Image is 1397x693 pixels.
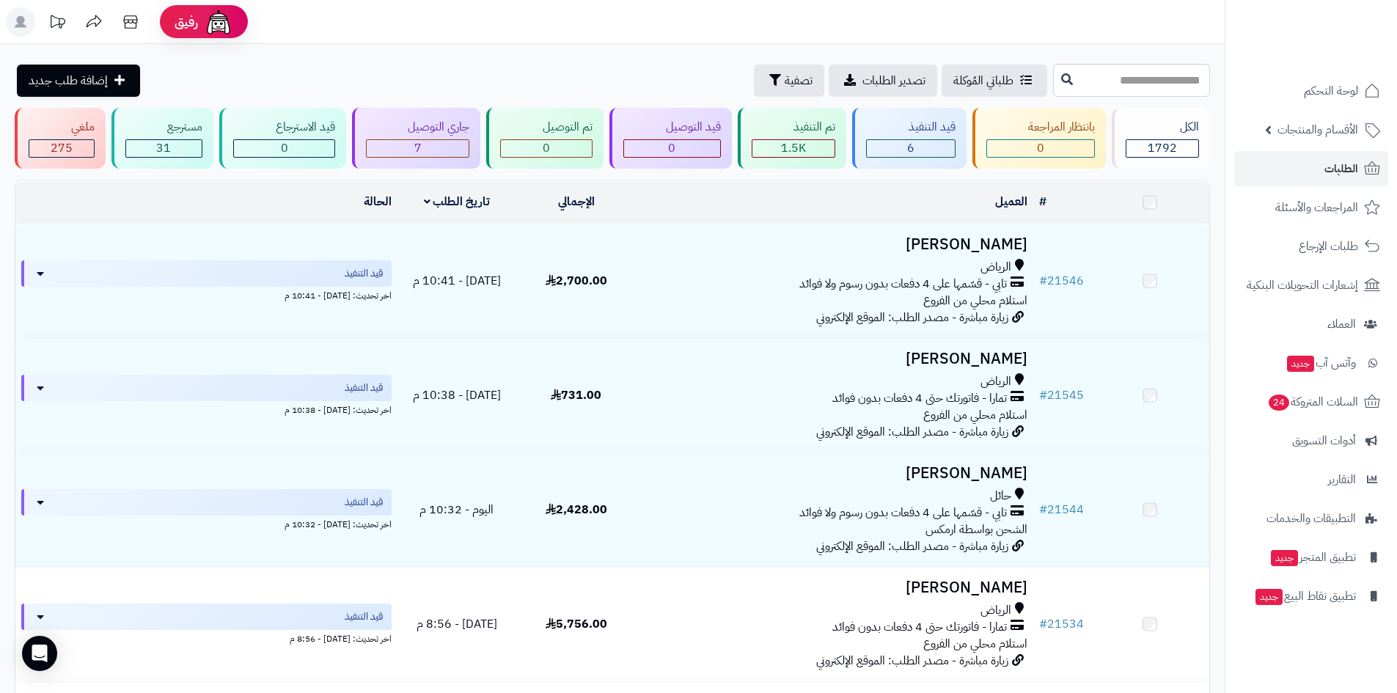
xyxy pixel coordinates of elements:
a: المراجعات والأسئلة [1234,190,1388,225]
img: ai-face.png [204,7,233,37]
span: إضافة طلب جديد [29,72,108,89]
a: تطبيق المتجرجديد [1234,540,1388,575]
span: المراجعات والأسئلة [1275,197,1358,218]
a: التقارير [1234,462,1388,497]
a: #21534 [1039,615,1084,633]
span: وآتس آب [1286,353,1356,373]
a: أدوات التسويق [1234,423,1388,458]
a: #21545 [1039,386,1084,404]
span: استلام محلي من الفروع [923,292,1027,309]
div: ملغي [29,119,95,136]
a: # [1039,193,1046,210]
a: بانتظار المراجعة 0 [969,108,1110,169]
span: تمارا - فاتورتك حتى 4 دفعات بدون فوائد [832,390,1007,407]
a: إضافة طلب جديد [17,65,140,97]
img: logo-2.png [1297,33,1383,64]
span: إشعارات التحويلات البنكية [1247,275,1358,296]
span: 2,428.00 [546,501,607,518]
span: الرياض [980,259,1011,276]
span: تابي - قسّمها على 4 دفعات بدون رسوم ولا فوائد [799,505,1007,521]
a: العميل [995,193,1027,210]
span: 1792 [1148,139,1177,157]
div: 0 [501,140,592,157]
span: طلباتي المُوكلة [953,72,1013,89]
span: 24 [1269,395,1290,411]
span: الرياض [980,373,1011,390]
span: 5,756.00 [546,615,607,633]
a: قيد الاسترجاع 0 [216,108,349,169]
button: تصفية [754,65,824,97]
a: وآتس آبجديد [1234,345,1388,381]
span: 6 [907,139,914,157]
div: اخر تحديث: [DATE] - 10:41 م [21,287,392,302]
a: الإجمالي [558,193,595,210]
a: تحديثات المنصة [39,7,76,40]
div: 6 [867,140,955,157]
span: تصفية [785,72,813,89]
span: جديد [1287,356,1314,372]
span: اليوم - 10:32 م [419,501,494,518]
span: العملاء [1327,314,1356,334]
a: العملاء [1234,307,1388,342]
span: زيارة مباشرة - مصدر الطلب: الموقع الإلكتروني [816,309,1008,326]
span: الأقسام والمنتجات [1277,120,1358,140]
a: جاري التوصيل 7 [349,108,484,169]
h3: [PERSON_NAME] [642,351,1027,367]
a: لوحة التحكم [1234,73,1388,109]
span: # [1039,386,1047,404]
span: طلبات الإرجاع [1299,236,1358,257]
span: # [1039,615,1047,633]
span: حائل [990,488,1011,505]
h3: [PERSON_NAME] [642,579,1027,596]
span: استلام محلي من الفروع [923,406,1027,424]
span: التطبيقات والخدمات [1266,508,1356,529]
span: [DATE] - 10:41 م [413,272,501,290]
span: 0 [1037,139,1044,157]
div: 1473 [752,140,835,157]
span: جديد [1255,589,1283,605]
span: 0 [543,139,550,157]
div: قيد الاسترجاع [233,119,335,136]
div: 0 [624,140,720,157]
div: الكل [1126,119,1199,136]
a: الكل1792 [1109,108,1213,169]
span: 275 [51,139,73,157]
span: زيارة مباشرة - مصدر الطلب: الموقع الإلكتروني [816,652,1008,670]
span: # [1039,501,1047,518]
span: [DATE] - 8:56 م [417,615,497,633]
span: قيد التنفيذ [345,381,383,395]
div: اخر تحديث: [DATE] - 10:32 م [21,516,392,531]
span: الشحن بواسطة ارمكس [925,521,1027,538]
span: استلام محلي من الفروع [923,635,1027,653]
a: طلباتي المُوكلة [942,65,1047,97]
a: إشعارات التحويلات البنكية [1234,268,1388,303]
div: بانتظار المراجعة [986,119,1096,136]
span: 1.5K [781,139,806,157]
a: قيد التوصيل 0 [606,108,735,169]
div: جاري التوصيل [366,119,470,136]
span: [DATE] - 10:38 م [413,386,501,404]
span: السلات المتروكة [1267,392,1358,412]
span: جديد [1271,550,1298,566]
a: ملغي 275 [12,108,109,169]
a: تم التوصيل 0 [483,108,606,169]
div: تم التوصيل [500,119,593,136]
h3: [PERSON_NAME] [642,465,1027,482]
a: #21544 [1039,501,1084,518]
a: #21546 [1039,272,1084,290]
a: قيد التنفيذ 6 [849,108,969,169]
div: 7 [367,140,469,157]
span: التقارير [1328,469,1356,490]
span: تمارا - فاتورتك حتى 4 دفعات بدون فوائد [832,619,1007,636]
a: التطبيقات والخدمات [1234,501,1388,536]
span: 731.00 [551,386,601,404]
span: قيد التنفيذ [345,495,383,510]
div: اخر تحديث: [DATE] - 8:56 م [21,630,392,645]
span: لوحة التحكم [1304,81,1358,101]
span: تصدير الطلبات [862,72,925,89]
span: أدوات التسويق [1292,430,1356,451]
a: تصدير الطلبات [829,65,937,97]
a: الحالة [364,193,392,210]
span: 0 [281,139,288,157]
a: مسترجع 31 [109,108,217,169]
